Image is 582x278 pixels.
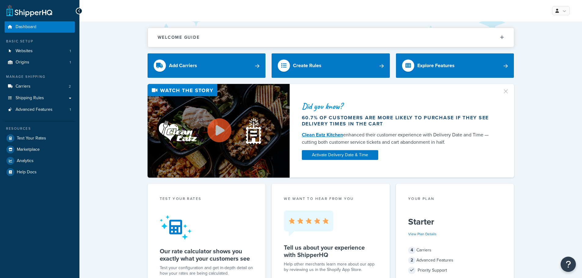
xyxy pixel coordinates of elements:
[5,21,75,33] a: Dashboard
[70,107,71,112] span: 1
[302,115,495,127] div: 60.7% of customers are more likely to purchase if they see delivery times in the cart
[284,196,378,201] p: we want to hear from you
[16,60,29,65] span: Origins
[5,133,75,144] a: Test Your Rates
[293,61,321,70] div: Create Rules
[396,53,514,78] a: Explore Features
[17,147,40,152] span: Marketplace
[272,53,390,78] a: Create Rules
[302,131,495,146] div: enhanced their customer experience with Delivery Date and Time — cutting both customer service ti...
[16,107,53,112] span: Advanced Features
[158,35,200,40] h2: Welcome Guide
[160,247,254,262] h5: Our rate calculator shows you exactly what your customers see
[5,144,75,155] a: Marketplace
[5,81,75,92] a: Carriers2
[69,84,71,89] span: 2
[16,49,33,54] span: Websites
[5,126,75,131] div: Resources
[17,158,34,164] span: Analytics
[5,155,75,166] a: Analytics
[160,196,254,203] div: Test your rates
[70,49,71,54] span: 1
[561,257,576,272] button: Open Resource Center
[408,257,415,264] span: 2
[16,96,44,101] span: Shipping Rules
[302,131,343,138] a: Clean Eatz Kitchen
[17,136,46,141] span: Test Your Rates
[408,231,437,237] a: View Plan Details
[5,45,75,57] a: Websites1
[5,45,75,57] li: Websites
[5,39,75,44] div: Basic Setup
[302,150,378,160] a: Activate Delivery Date & Time
[17,170,37,175] span: Help Docs
[148,28,514,47] button: Welcome Guide
[284,262,378,273] p: Help other merchants learn more about our app by reviewing us in the Shopify App Store.
[16,24,36,30] span: Dashboard
[5,167,75,178] a: Help Docs
[148,53,266,78] a: Add Carriers
[160,265,254,276] div: Test your configuration and get in-depth detail on how your rates are being calculated.
[302,102,495,110] div: Did you know?
[5,57,75,68] a: Origins1
[5,104,75,115] li: Advanced Features
[16,84,31,89] span: Carriers
[408,266,502,275] div: Priority Support
[408,217,502,227] h5: Starter
[5,104,75,115] a: Advanced Features1
[169,61,197,70] div: Add Carriers
[5,57,75,68] li: Origins
[148,84,290,178] img: Video thumbnail
[5,81,75,92] li: Carriers
[5,92,75,104] a: Shipping Rules
[408,196,502,203] div: Your Plan
[408,247,415,254] span: 4
[284,244,378,258] h5: Tell us about your experience with ShipperHQ
[70,60,71,65] span: 1
[408,246,502,255] div: Carriers
[408,256,502,265] div: Advanced Features
[417,61,455,70] div: Explore Features
[5,74,75,79] div: Manage Shipping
